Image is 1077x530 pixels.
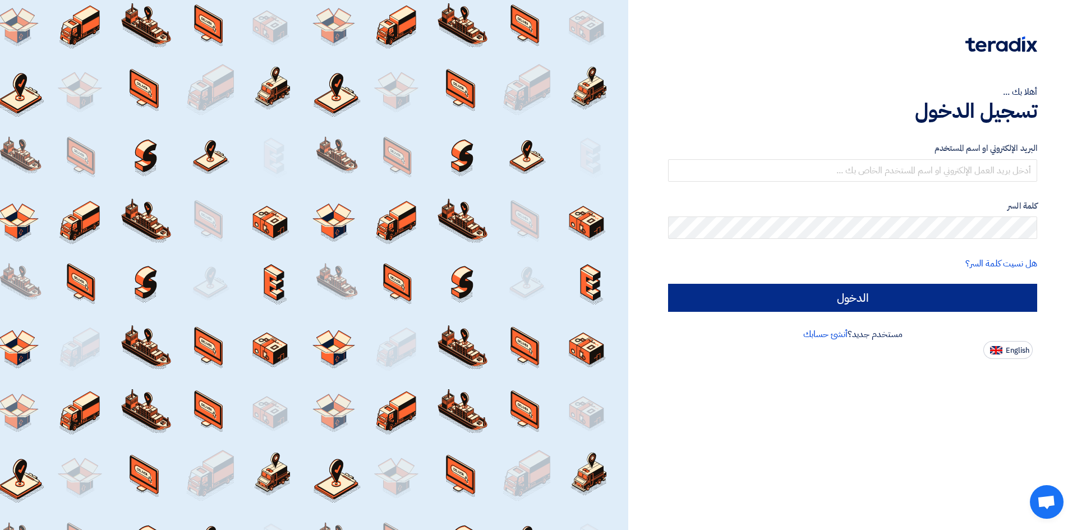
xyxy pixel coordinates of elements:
h1: تسجيل الدخول [668,99,1037,123]
a: Open chat [1030,485,1064,519]
div: مستخدم جديد؟ [668,328,1037,341]
a: أنشئ حسابك [803,328,848,341]
label: كلمة السر [668,200,1037,213]
input: الدخول [668,284,1037,312]
div: أهلا بك ... [668,85,1037,99]
img: Teradix logo [965,36,1037,52]
button: English [983,341,1033,359]
label: البريد الإلكتروني او اسم المستخدم [668,142,1037,155]
span: English [1006,347,1029,354]
img: en-US.png [990,346,1002,354]
a: هل نسيت كلمة السر؟ [965,257,1037,270]
input: أدخل بريد العمل الإلكتروني او اسم المستخدم الخاص بك ... [668,159,1037,182]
